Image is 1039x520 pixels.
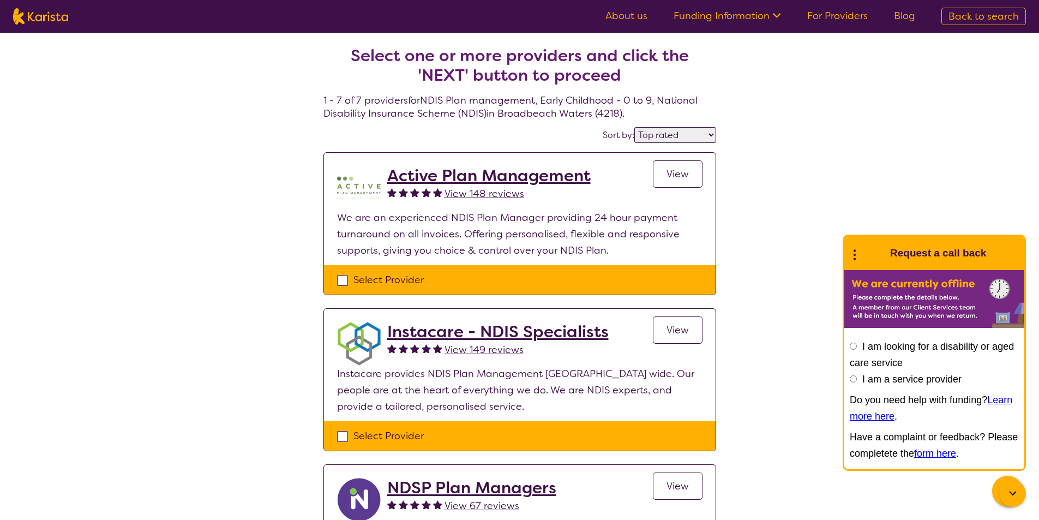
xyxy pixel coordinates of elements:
[337,210,702,259] p: We are an experienced NDIS Plan Manager providing 24 hour payment turnaround on all invoices. Off...
[387,188,397,197] img: fullstar
[410,344,419,353] img: fullstar
[399,188,408,197] img: fullstar
[445,499,519,512] span: View 67 reviews
[666,324,689,337] span: View
[387,344,397,353] img: fullstar
[387,166,591,186] a: Active Plan Management
[850,341,1014,368] label: I am looking for a disability or aged care service
[674,9,781,22] a: Funding Information
[422,500,431,509] img: fullstar
[337,322,381,366] img: obkhna0zu27zdd4ubuus.png
[387,500,397,509] img: fullstar
[844,270,1024,328] img: Karista offline chat form to request call back
[605,9,647,22] a: About us
[445,498,519,514] a: View 67 reviews
[337,46,703,85] h2: Select one or more providers and click the 'NEXT' button to proceed
[914,448,956,459] a: form here
[410,188,419,197] img: fullstar
[422,188,431,197] img: fullstar
[862,374,962,385] label: I am a service provider
[323,20,716,120] h4: 1 - 7 of 7 providers for NDIS Plan management , Early Childhood - 0 to 9 , National Disability In...
[422,344,431,353] img: fullstar
[13,8,68,25] img: Karista logo
[653,473,702,500] a: View
[807,9,868,22] a: For Providers
[862,242,884,264] img: Karista
[666,168,689,181] span: View
[603,129,634,141] label: Sort by:
[666,480,689,493] span: View
[445,187,524,200] span: View 148 reviews
[337,366,702,415] p: Instacare provides NDIS Plan Management [GEOGRAPHIC_DATA] wide. Our people are at the heart of ev...
[894,9,915,22] a: Blog
[445,186,524,202] a: View 148 reviews
[941,8,1026,25] a: Back to search
[445,343,524,356] span: View 149 reviews
[410,500,419,509] img: fullstar
[850,429,1019,462] p: Have a complaint or feedback? Please completete the .
[653,160,702,188] a: View
[387,478,556,498] a: NDSP Plan Managers
[445,342,524,358] a: View 149 reviews
[433,188,442,197] img: fullstar
[850,392,1019,425] p: Do you need help with funding? .
[337,166,381,210] img: pypzb5qm7jexfhutod0x.png
[992,476,1023,506] button: Channel Menu
[890,245,986,261] h1: Request a call back
[433,500,442,509] img: fullstar
[948,10,1019,23] span: Back to search
[399,500,408,509] img: fullstar
[387,322,609,342] a: Instacare - NDIS Specialists
[399,344,408,353] img: fullstar
[653,316,702,344] a: View
[433,344,442,353] img: fullstar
